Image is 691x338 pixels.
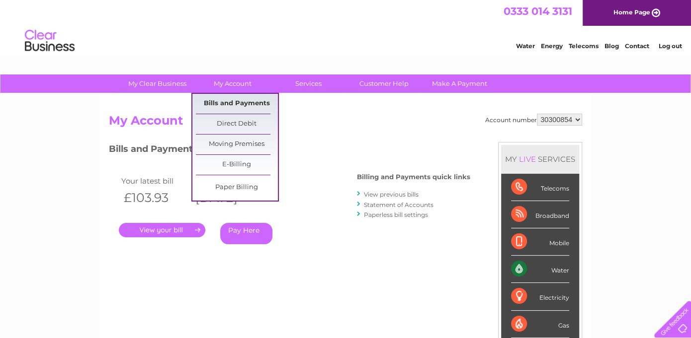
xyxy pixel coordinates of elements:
a: Paperless bill settings [364,211,428,218]
a: Bills and Payments [196,94,278,114]
th: [DATE] [190,188,262,208]
a: Blog [605,42,619,50]
td: Your latest bill [119,174,190,188]
div: Telecoms [511,174,569,201]
div: Mobile [511,228,569,256]
a: Direct Debit [196,114,278,134]
a: Telecoms [569,42,599,50]
div: Broadband [511,201,569,228]
a: Contact [625,42,649,50]
a: Energy [541,42,563,50]
div: Clear Business is a trading name of Verastar Limited (registered in [GEOGRAPHIC_DATA] No. 3667643... [111,5,581,48]
a: Services [267,74,349,93]
a: Water [516,42,535,50]
a: Pay Here [220,223,272,244]
a: Customer Help [343,74,425,93]
a: Log out [658,42,682,50]
div: Electricity [511,283,569,310]
a: My Clear Business [116,74,198,93]
div: Gas [511,311,569,338]
div: Account number [485,114,582,126]
h2: My Account [109,114,582,133]
a: E-Billing [196,155,278,175]
div: Water [511,256,569,283]
img: logo.png [24,26,75,56]
a: Make A Payment [419,74,501,93]
div: LIVE [517,154,538,164]
a: My Account [192,74,274,93]
td: Invoice date [190,174,262,188]
a: View previous bills [364,191,419,198]
a: Moving Premises [196,135,278,154]
div: MY SERVICES [501,145,579,173]
a: 0333 014 3131 [504,5,572,17]
a: Statement of Accounts [364,201,433,208]
th: £103.93 [119,188,190,208]
a: . [119,223,205,237]
h3: Bills and Payments [109,142,470,159]
h4: Billing and Payments quick links [357,173,470,181]
a: Paper Billing [196,178,278,198]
